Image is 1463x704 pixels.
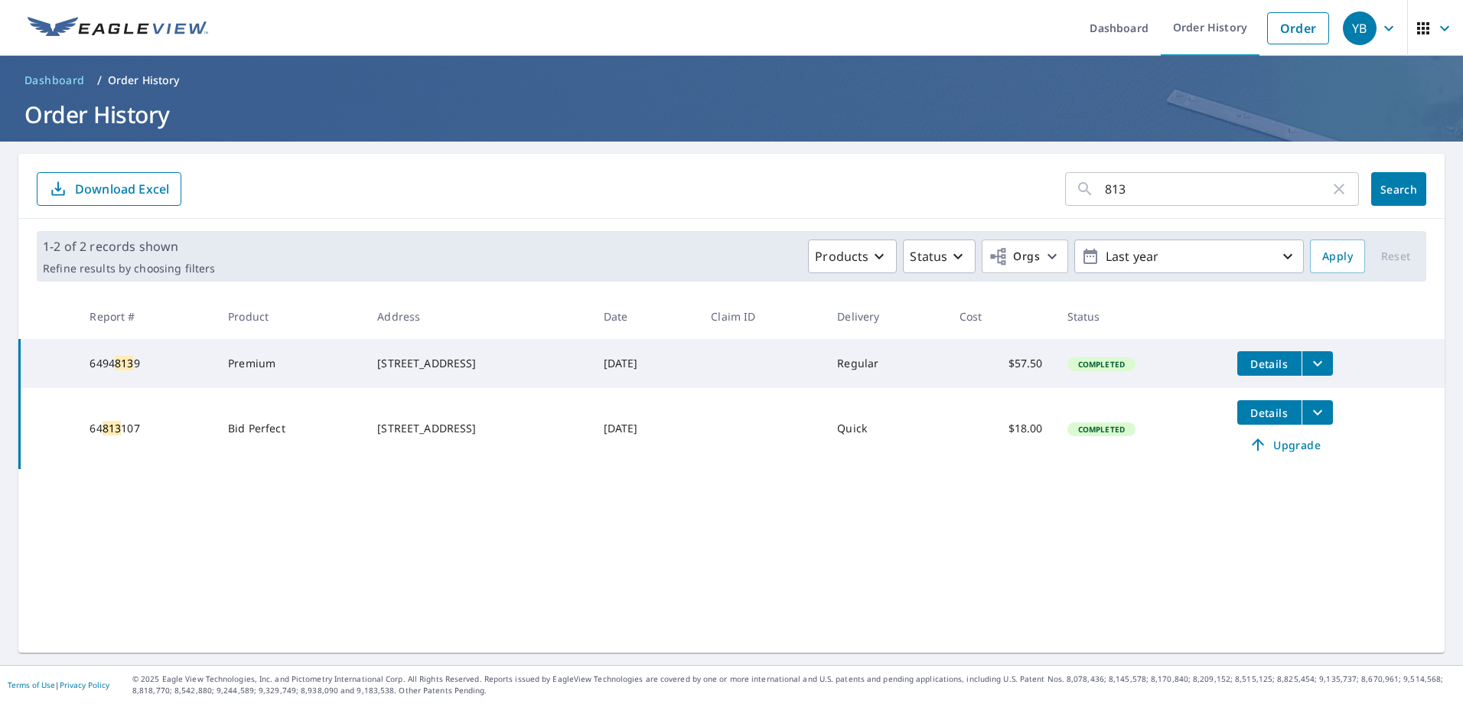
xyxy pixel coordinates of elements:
[1074,240,1304,273] button: Last year
[132,673,1455,696] p: © 2025 Eagle View Technologies, Inc. and Pictometry International Corp. All Rights Reserved. Repo...
[18,99,1445,130] h1: Order History
[77,294,216,339] th: Report #
[1383,182,1414,197] span: Search
[37,172,181,206] button: Download Excel
[1105,168,1330,210] input: Address, Report #, Claim ID, etc.
[910,247,947,266] p: Status
[1371,172,1426,206] button: Search
[216,339,365,388] td: Premium
[825,339,947,388] td: Regular
[947,388,1055,469] td: $18.00
[903,240,976,273] button: Status
[1246,406,1292,420] span: Details
[1246,357,1292,371] span: Details
[825,294,947,339] th: Delivery
[216,388,365,469] td: Bid Perfect
[699,294,825,339] th: Claim ID
[28,17,208,40] img: EV Logo
[8,680,55,690] a: Terms of Use
[1069,359,1134,370] span: Completed
[1322,247,1353,266] span: Apply
[825,388,947,469] td: Quick
[75,181,169,197] p: Download Excel
[43,237,215,256] p: 1-2 of 2 records shown
[1343,11,1377,45] div: YB
[1302,351,1333,376] button: filesDropdownBtn-64948139
[947,294,1055,339] th: Cost
[60,680,109,690] a: Privacy Policy
[97,71,102,90] li: /
[377,356,578,371] div: [STREET_ADDRESS]
[108,73,180,88] p: Order History
[1069,424,1134,435] span: Completed
[1302,400,1333,425] button: filesDropdownBtn-64813107
[1237,400,1302,425] button: detailsBtn-64813107
[808,240,897,273] button: Products
[1310,240,1365,273] button: Apply
[377,421,578,436] div: [STREET_ADDRESS]
[815,247,868,266] p: Products
[77,388,216,469] td: 64 107
[591,339,699,388] td: [DATE]
[365,294,591,339] th: Address
[1100,243,1279,270] p: Last year
[103,421,121,435] mark: 813
[115,356,133,370] mark: 813
[1237,432,1333,457] a: Upgrade
[1237,351,1302,376] button: detailsBtn-64948139
[24,73,85,88] span: Dashboard
[77,339,216,388] td: 6494 9
[982,240,1068,273] button: Orgs
[1055,294,1225,339] th: Status
[947,339,1055,388] td: $57.50
[989,247,1040,266] span: Orgs
[8,680,109,689] p: |
[1246,435,1324,454] span: Upgrade
[1267,12,1329,44] a: Order
[18,68,91,93] a: Dashboard
[591,388,699,469] td: [DATE]
[18,68,1445,93] nav: breadcrumb
[216,294,365,339] th: Product
[43,262,215,275] p: Refine results by choosing filters
[591,294,699,339] th: Date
